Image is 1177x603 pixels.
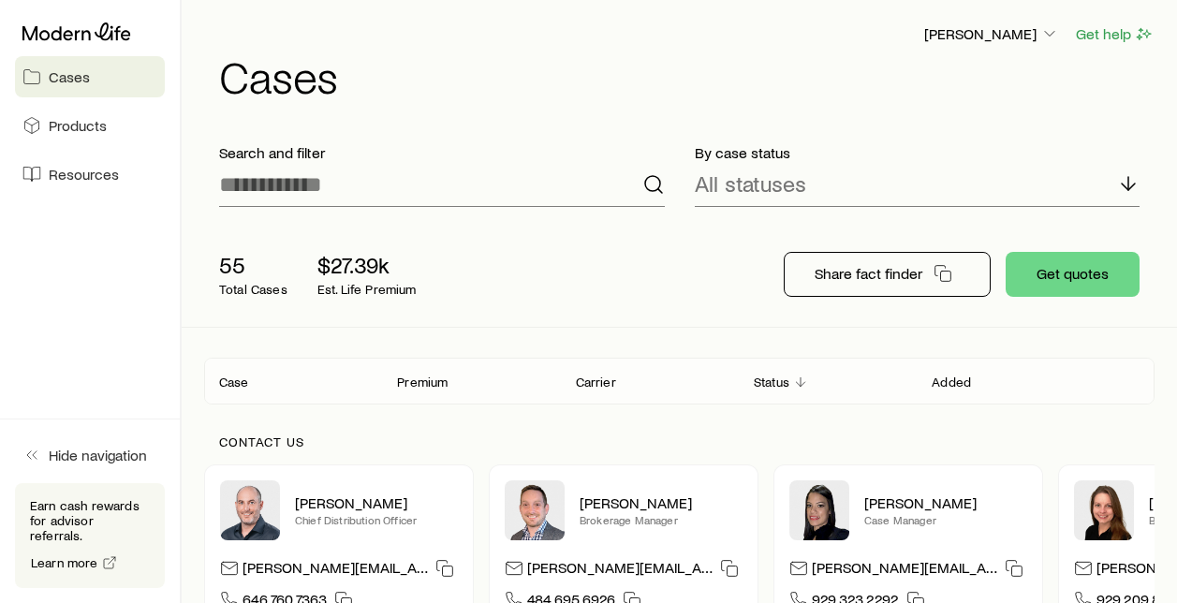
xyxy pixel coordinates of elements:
p: [PERSON_NAME][EMAIL_ADDRESS][DOMAIN_NAME] [243,558,428,583]
p: Carrier [576,375,616,390]
p: Premium [397,375,448,390]
a: Products [15,105,165,146]
p: All statuses [695,170,806,197]
button: Get help [1075,23,1155,45]
p: [PERSON_NAME] [295,493,458,512]
p: [PERSON_NAME] [864,493,1027,512]
span: Resources [49,165,119,184]
img: Ellen Wall [1074,480,1134,540]
img: Dan Pierson [220,480,280,540]
p: Chief Distribution Officer [295,512,458,527]
a: Resources [15,154,165,195]
p: [PERSON_NAME][EMAIL_ADDRESS][DOMAIN_NAME] [527,558,713,583]
p: By case status [695,143,1140,162]
div: Earn cash rewards for advisor referrals.Learn more [15,483,165,588]
button: Get quotes [1006,252,1140,297]
p: Added [932,375,971,390]
button: Hide navigation [15,434,165,476]
h1: Cases [219,53,1155,98]
p: Est. Life Premium [317,282,417,297]
p: 55 [219,252,287,278]
span: Learn more [31,556,98,569]
a: Cases [15,56,165,97]
p: Status [754,375,789,390]
img: Elana Hasten [789,480,849,540]
button: Share fact finder [784,252,991,297]
span: Products [49,116,107,135]
p: [PERSON_NAME] [580,493,743,512]
p: Search and filter [219,143,665,162]
p: Case [219,375,249,390]
div: Client cases [204,358,1155,404]
span: Hide navigation [49,446,147,464]
p: Earn cash rewards for advisor referrals. [30,498,150,543]
button: [PERSON_NAME] [923,23,1060,46]
span: Cases [49,67,90,86]
p: Case Manager [864,512,1027,527]
p: [PERSON_NAME] [924,24,1059,43]
p: Total Cases [219,282,287,297]
p: $27.39k [317,252,417,278]
p: [PERSON_NAME][EMAIL_ADDRESS][DOMAIN_NAME] [812,558,997,583]
p: Contact us [219,434,1140,449]
img: Brandon Parry [505,480,565,540]
p: Brokerage Manager [580,512,743,527]
p: Share fact finder [815,264,922,283]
